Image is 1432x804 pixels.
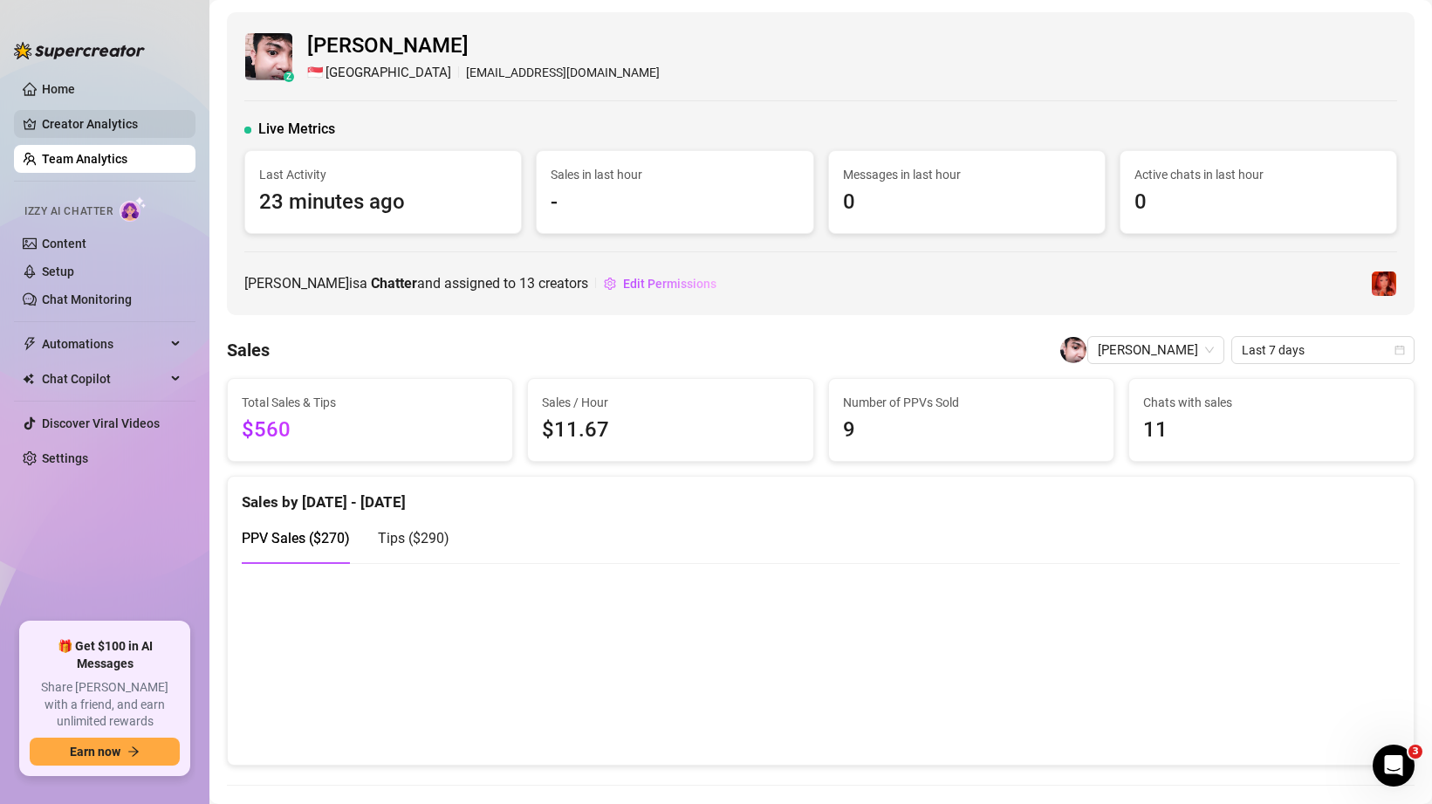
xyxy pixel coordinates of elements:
span: - [551,186,798,219]
img: Janju Lopez [1060,337,1086,363]
span: Active chats in last hour [1134,165,1382,184]
h4: Sales [227,338,270,362]
span: Messages in last hour [843,165,1091,184]
span: Edit Permissions [623,277,716,291]
span: Izzy AI Chatter [24,203,113,220]
img: AI Chatter [120,196,147,222]
div: z [284,72,294,82]
span: setting [604,278,616,290]
a: Setup [42,265,74,278]
img: logo-BBDzfeDw.svg [14,42,145,59]
img: Janju Lopez [245,33,292,80]
span: 0 [843,186,1091,219]
span: 3 [1408,745,1422,759]
a: Team Analytics [42,152,127,166]
span: [PERSON_NAME] [307,30,660,63]
span: Number of PPVs Sold [843,393,1100,412]
span: Live Metrics [258,119,335,140]
span: $11.67 [542,414,798,447]
img: Chat Copilot [23,373,34,385]
span: $560 [242,414,498,447]
span: [GEOGRAPHIC_DATA] [325,63,451,84]
button: Earn nowarrow-right [30,738,180,766]
span: Janju Lopez [1098,337,1214,363]
div: Sales by [DATE] - [DATE] [242,477,1400,514]
span: Earn now [70,745,120,759]
span: Chat Copilot [42,365,166,393]
span: 0 [1134,186,1382,219]
span: arrow-right [127,746,140,758]
a: Settings [42,451,88,465]
a: Home [42,82,75,96]
b: Chatter [371,275,417,292]
span: Total Sales & Tips [242,393,498,412]
span: Automations [42,330,166,358]
a: Content [42,237,86,251]
button: Edit Permissions [603,270,717,298]
span: 13 [519,275,535,292]
span: Tips ( $290 ) [378,530,449,546]
span: 🇸🇬 [307,63,324,84]
a: Chat Monitoring [42,292,132,306]
span: thunderbolt [23,337,37,351]
div: [EMAIL_ADDRESS][DOMAIN_NAME] [307,63,660,84]
span: PPV Sales ( $270 ) [242,530,350,546]
iframe: Intercom live chat [1373,745,1415,787]
span: Sales in last hour [551,165,798,184]
span: calendar [1394,345,1405,355]
a: Discover Viral Videos [42,416,160,430]
a: Creator Analytics [42,110,182,138]
span: 9 [843,414,1100,447]
span: 🎁 Get $100 in AI Messages [30,638,180,672]
span: Last Activity [259,165,507,184]
span: [PERSON_NAME] is a and assigned to creators [244,272,588,294]
span: Last 7 days [1242,337,1404,363]
span: 23 minutes ago [259,186,507,219]
img: Chanel (@chanelsantini) [1372,271,1396,296]
span: Chats with sales [1143,393,1400,412]
span: Share [PERSON_NAME] with a friend, and earn unlimited rewards [30,679,180,731]
span: Sales / Hour [542,393,798,412]
span: 11 [1143,414,1400,447]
